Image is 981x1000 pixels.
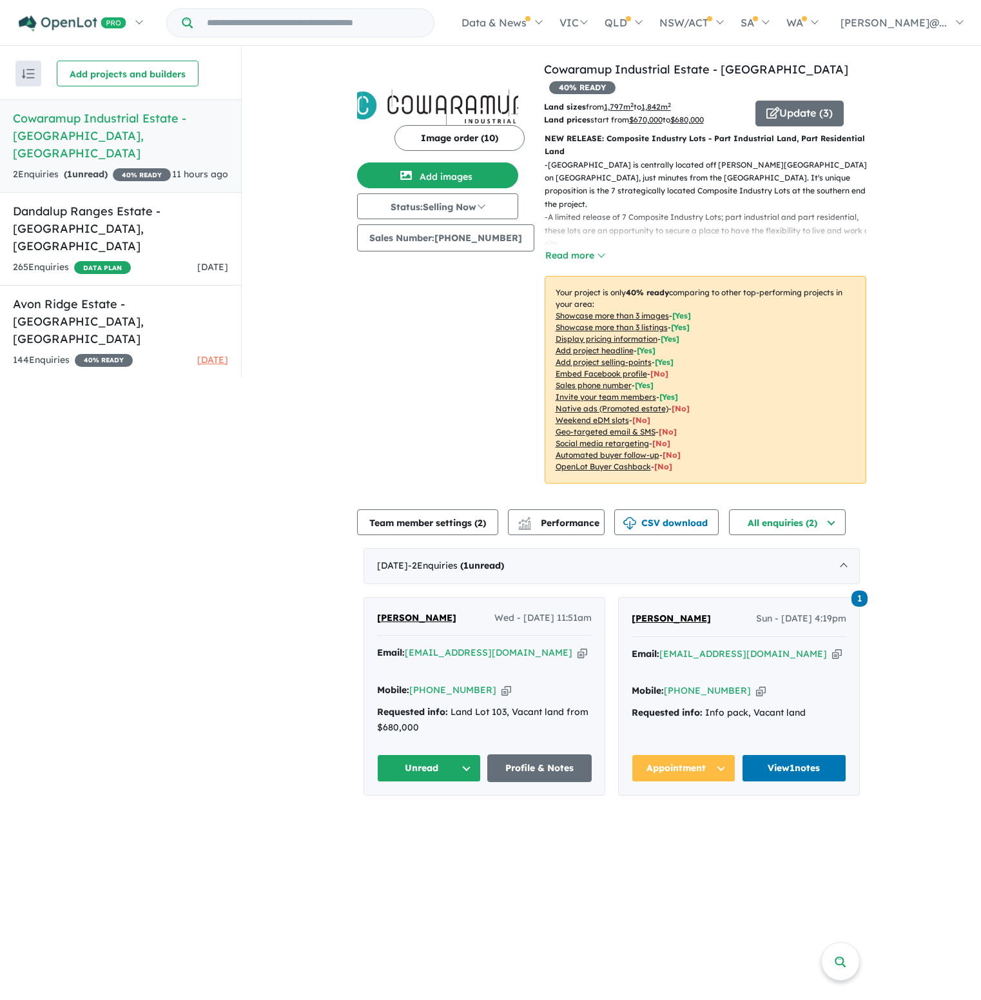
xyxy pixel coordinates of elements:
span: [DATE] [197,354,228,366]
strong: Email: [632,648,659,660]
b: 40 % ready [626,288,669,297]
u: Native ads (Promoted estate) [556,404,668,413]
h5: Cowaramup Industrial Estate - [GEOGRAPHIC_DATA] , [GEOGRAPHIC_DATA] [13,110,228,162]
button: Update (3) [755,101,844,126]
span: [PERSON_NAME] [632,613,711,624]
p: start from [544,113,746,126]
strong: ( unread) [460,560,504,571]
a: [PERSON_NAME] [632,611,711,627]
span: [ Yes ] [661,334,679,344]
span: [No] [652,438,670,448]
p: - [GEOGRAPHIC_DATA] is centrally located off [PERSON_NAME][GEOGRAPHIC_DATA] on [GEOGRAPHIC_DATA],... [545,159,877,211]
button: Team member settings (2) [357,509,498,535]
u: Social media retargeting [556,438,649,448]
img: Openlot PRO Logo White [19,15,126,32]
button: Copy [578,646,587,660]
span: [ Yes ] [635,380,654,390]
span: Wed - [DATE] 11:51am [494,611,592,626]
strong: Requested info: [632,707,703,718]
span: 11 hours ago [172,168,228,180]
div: 2 Enquir ies [13,167,171,182]
a: Profile & Notes [487,754,592,782]
strong: Email: [377,647,405,658]
span: 1 [851,591,868,607]
span: [ Yes ] [659,392,678,402]
div: [DATE] [364,548,860,584]
button: Add projects and builders [57,61,199,86]
b: Land sizes [544,102,586,112]
u: Automated buyer follow-up [556,450,659,460]
a: [EMAIL_ADDRESS][DOMAIN_NAME] [405,647,572,658]
div: 265 Enquir ies [13,260,131,275]
button: Image order (10) [394,125,525,151]
div: 144 Enquir ies [13,353,133,368]
button: Sales Number:[PHONE_NUMBER] [357,224,534,251]
u: Sales phone number [556,380,632,390]
u: OpenLot Buyer Cashback [556,462,651,471]
span: [No] [632,415,650,425]
a: [PHONE_NUMBER] [664,685,751,696]
a: [PERSON_NAME] [377,611,456,626]
div: Land Lot 103, Vacant land from $680,000 [377,705,592,736]
p: from [544,101,746,113]
span: 40 % READY [549,81,616,94]
span: [ No ] [650,369,668,378]
input: Try estate name, suburb, builder or developer [195,9,431,37]
u: Add project headline [556,346,634,355]
sup: 2 [630,101,634,108]
a: View1notes [742,754,846,782]
p: Your project is only comparing to other top-performing projects in your area: - - - - - - - - - -... [545,276,866,484]
button: Status:Selling Now [357,193,518,219]
img: Cowaramup Industrial Estate - Cowaramup [357,61,518,157]
span: [ Yes ] [637,346,656,355]
span: Sun - [DATE] 4:19pm [756,611,846,627]
button: CSV download [614,509,719,535]
a: [EMAIL_ADDRESS][DOMAIN_NAME] [659,648,827,660]
span: Performance [520,517,599,529]
img: bar-chart.svg [518,521,531,529]
p: NEW RELEASE: Composite Industry Lots - Part Industrial Land, Part Residential Land [545,132,866,159]
a: 1 [851,589,868,607]
img: line-chart.svg [518,517,530,524]
button: Add images [357,162,518,188]
span: [ Yes ] [655,357,674,367]
span: [No] [659,427,677,436]
button: Performance [508,509,605,535]
button: Unread [377,754,481,782]
u: Showcase more than 3 listings [556,322,668,332]
span: 40 % READY [113,168,171,181]
span: - 2 Enquir ies [408,560,504,571]
button: Copy [756,684,766,698]
u: Invite your team members [556,392,656,402]
button: Appointment [632,754,736,782]
strong: Mobile: [377,684,409,696]
h5: Dandalup Ranges Estate - [GEOGRAPHIC_DATA] , [GEOGRAPHIC_DATA] [13,202,228,255]
button: All enquiries (2) [729,509,846,535]
u: Add project selling-points [556,357,652,367]
u: Display pricing information [556,334,657,344]
span: [PERSON_NAME] [377,612,456,623]
u: Weekend eDM slots [556,415,629,425]
span: [No] [654,462,672,471]
span: [No] [672,404,690,413]
span: 1 [67,168,72,180]
span: to [634,102,671,112]
span: 1 [463,560,469,571]
img: download icon [623,517,636,530]
strong: Requested info: [377,706,448,718]
span: to [663,115,704,124]
b: Land prices [544,115,590,124]
img: sort.svg [22,69,35,79]
u: $ 680,000 [670,115,704,124]
strong: ( unread) [64,168,108,180]
sup: 2 [668,101,671,108]
span: [PERSON_NAME]@... [840,16,947,29]
u: Showcase more than 3 images [556,311,669,320]
span: DATA PLAN [74,261,131,274]
span: 40 % READY [75,354,133,367]
p: - A limited release of 7 Composite Industry Lots; part industrial and part residential, these lot... [545,211,877,250]
h5: Avon Ridge Estate - [GEOGRAPHIC_DATA] , [GEOGRAPHIC_DATA] [13,295,228,348]
u: 1,842 m [641,102,671,112]
a: [PHONE_NUMBER] [409,684,496,696]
